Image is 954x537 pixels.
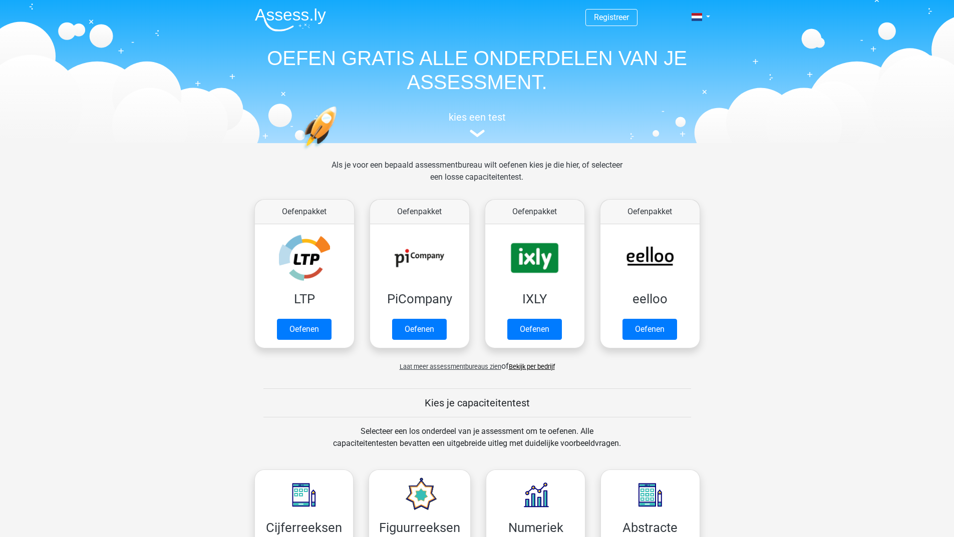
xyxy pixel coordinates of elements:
div: Als je voor een bepaald assessmentbureau wilt oefenen kies je die hier, of selecteer een losse ca... [324,159,630,195]
a: Oefenen [507,319,562,340]
a: kies een test [247,111,708,138]
h5: kies een test [247,111,708,123]
a: Oefenen [392,319,447,340]
a: Oefenen [622,319,677,340]
div: of [247,352,708,372]
h1: OEFEN GRATIS ALLE ONDERDELEN VAN JE ASSESSMENT. [247,46,708,94]
a: Oefenen [277,319,332,340]
img: assessment [470,130,485,137]
img: oefenen [302,106,376,197]
h5: Kies je capaciteitentest [263,397,691,409]
a: Bekijk per bedrijf [509,363,555,370]
div: Selecteer een los onderdeel van je assessment om te oefenen. Alle capaciteitentesten bevatten een... [324,425,630,461]
a: Registreer [594,13,629,22]
img: Assessly [255,8,326,32]
span: Laat meer assessmentbureaus zien [400,363,501,370]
